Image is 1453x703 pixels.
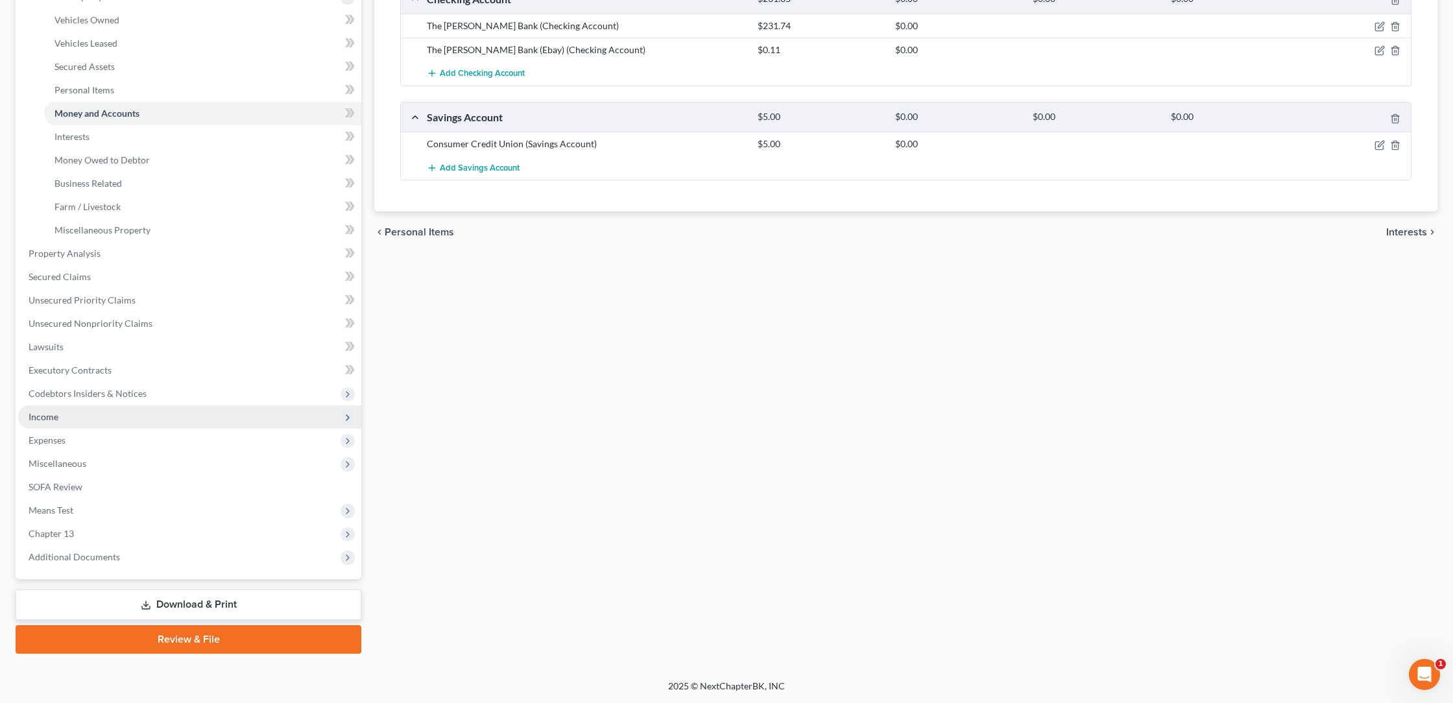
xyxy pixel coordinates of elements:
[420,137,751,150] div: Consumer Credit Union (Savings Account)
[1164,111,1302,123] div: $0.00
[18,312,361,335] a: Unsecured Nonpriority Claims
[1435,659,1446,669] span: 1
[427,62,525,86] button: Add Checking Account
[44,32,361,55] a: Vehicles Leased
[1427,227,1437,237] i: chevron_right
[751,43,889,56] div: $0.11
[29,505,73,516] span: Means Test
[29,411,58,422] span: Income
[1386,227,1437,237] button: Interests chevron_right
[29,318,152,329] span: Unsecured Nonpriority Claims
[1026,111,1164,123] div: $0.00
[54,14,119,25] span: Vehicles Owned
[44,55,361,78] a: Secured Assets
[751,111,889,123] div: $5.00
[1386,227,1427,237] span: Interests
[54,178,122,189] span: Business Related
[751,19,889,32] div: $231.74
[54,61,115,72] span: Secured Assets
[44,219,361,242] a: Miscellaneous Property
[44,172,361,195] a: Business Related
[18,335,361,359] a: Lawsuits
[889,111,1026,123] div: $0.00
[18,289,361,312] a: Unsecured Priority Claims
[54,201,121,212] span: Farm / Livestock
[44,149,361,172] a: Money Owed to Debtor
[44,125,361,149] a: Interests
[440,69,525,79] span: Add Checking Account
[16,625,361,654] a: Review & File
[29,341,64,352] span: Lawsuits
[29,528,74,539] span: Chapter 13
[29,364,112,375] span: Executory Contracts
[44,8,361,32] a: Vehicles Owned
[44,195,361,219] a: Farm / Livestock
[357,680,1096,703] div: 2025 © NextChapterBK, INC
[420,43,751,56] div: The [PERSON_NAME] Bank (Ebay) (Checking Account)
[54,224,150,235] span: Miscellaneous Property
[29,271,91,282] span: Secured Claims
[1409,659,1440,690] iframe: Intercom live chat
[751,137,889,150] div: $5.00
[440,163,520,173] span: Add Savings Account
[29,248,101,259] span: Property Analysis
[29,294,136,305] span: Unsecured Priority Claims
[29,551,120,562] span: Additional Documents
[29,458,86,469] span: Miscellaneous
[44,78,361,102] a: Personal Items
[54,108,139,119] span: Money and Accounts
[889,137,1026,150] div: $0.00
[18,359,361,382] a: Executory Contracts
[427,156,520,180] button: Add Savings Account
[44,102,361,125] a: Money and Accounts
[54,84,114,95] span: Personal Items
[889,43,1026,56] div: $0.00
[16,590,361,620] a: Download & Print
[29,481,82,492] span: SOFA Review
[29,435,66,446] span: Expenses
[54,131,90,142] span: Interests
[54,154,150,165] span: Money Owed to Debtor
[385,227,454,237] span: Personal Items
[18,265,361,289] a: Secured Claims
[18,242,361,265] a: Property Analysis
[18,475,361,499] a: SOFA Review
[374,227,454,237] button: chevron_left Personal Items
[54,38,117,49] span: Vehicles Leased
[374,227,385,237] i: chevron_left
[889,19,1026,32] div: $0.00
[420,110,751,124] div: Savings Account
[420,19,751,32] div: The [PERSON_NAME] Bank (Checking Account)
[29,388,147,399] span: Codebtors Insiders & Notices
